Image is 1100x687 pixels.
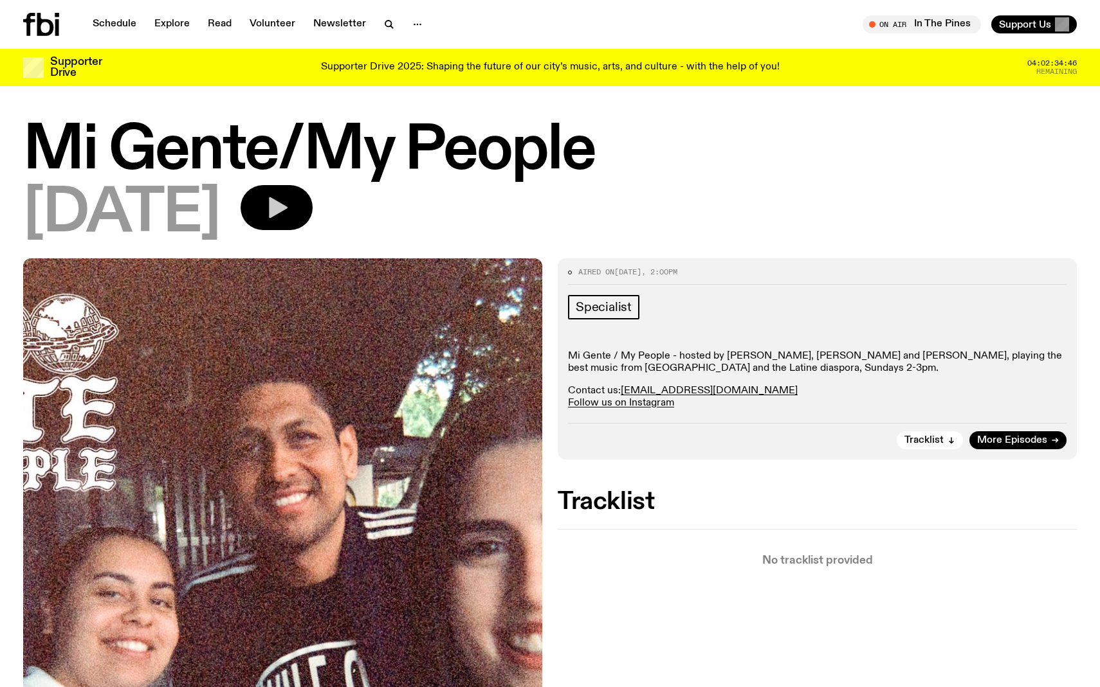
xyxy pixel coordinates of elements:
[1027,60,1077,67] span: 04:02:34:46
[614,267,641,277] span: [DATE]
[991,15,1077,33] button: Support Us
[85,15,144,33] a: Schedule
[1036,68,1077,75] span: Remaining
[621,386,798,396] a: [EMAIL_ADDRESS][DOMAIN_NAME]
[568,350,1067,375] p: Mi Gente / My People - hosted by [PERSON_NAME], [PERSON_NAME] and [PERSON_NAME], playing the best...
[897,431,963,449] button: Tracklist
[200,15,239,33] a: Read
[969,431,1067,449] a: More Episodes
[23,122,1077,180] h1: Mi Gente/My People
[999,19,1051,30] span: Support Us
[863,15,981,33] button: On AirIn The Pines
[23,185,220,243] span: [DATE]
[147,15,197,33] a: Explore
[576,300,632,314] span: Specialist
[578,267,614,277] span: Aired on
[568,295,639,319] a: Specialist
[641,267,677,277] span: , 2:00pm
[242,15,303,33] a: Volunteer
[321,62,780,73] p: Supporter Drive 2025: Shaping the future of our city’s music, arts, and culture - with the help o...
[977,436,1047,445] span: More Episodes
[50,57,102,78] h3: Supporter Drive
[558,555,1077,566] p: No tracklist provided
[568,385,1067,409] p: Contact us:
[904,436,944,445] span: Tracklist
[568,398,674,408] a: Follow us on Instagram
[306,15,374,33] a: Newsletter
[558,490,1077,513] h2: Tracklist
